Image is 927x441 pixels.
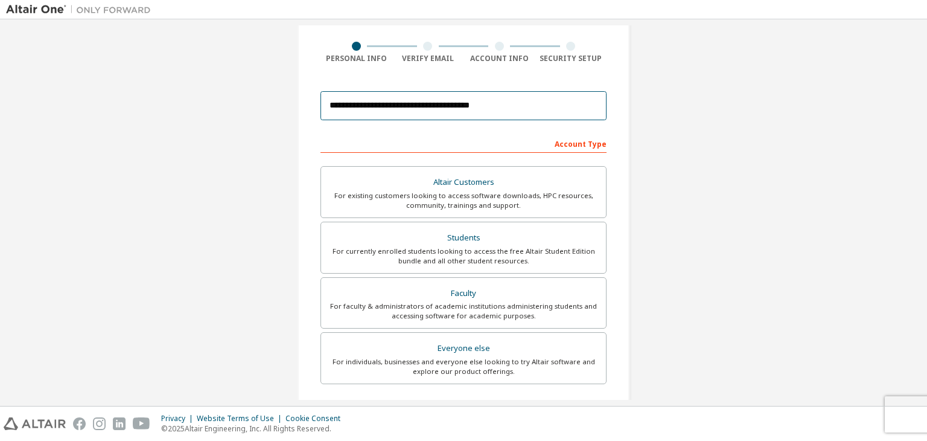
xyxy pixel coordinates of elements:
div: For faculty & administrators of academic institutions administering students and accessing softwa... [328,301,599,321]
div: Faculty [328,285,599,302]
div: Account Type [320,134,607,153]
div: Cookie Consent [285,414,348,423]
p: © 2025 Altair Engineering, Inc. All Rights Reserved. [161,423,348,434]
div: For individuals, businesses and everyone else looking to try Altair software and explore our prod... [328,357,599,376]
div: Altair Customers [328,174,599,191]
img: facebook.svg [73,417,86,430]
img: Altair One [6,4,157,16]
img: instagram.svg [93,417,106,430]
div: For existing customers looking to access software downloads, HPC resources, community, trainings ... [328,191,599,210]
img: youtube.svg [133,417,150,430]
div: Account Info [463,54,535,63]
img: altair_logo.svg [4,417,66,430]
div: Students [328,230,599,246]
div: For currently enrolled students looking to access the free Altair Student Edition bundle and all ... [328,246,599,266]
div: Personal Info [320,54,392,63]
div: Website Terms of Use [197,414,285,423]
div: Everyone else [328,340,599,357]
img: linkedin.svg [113,417,126,430]
div: Verify Email [392,54,464,63]
div: Privacy [161,414,197,423]
div: Security Setup [535,54,607,63]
